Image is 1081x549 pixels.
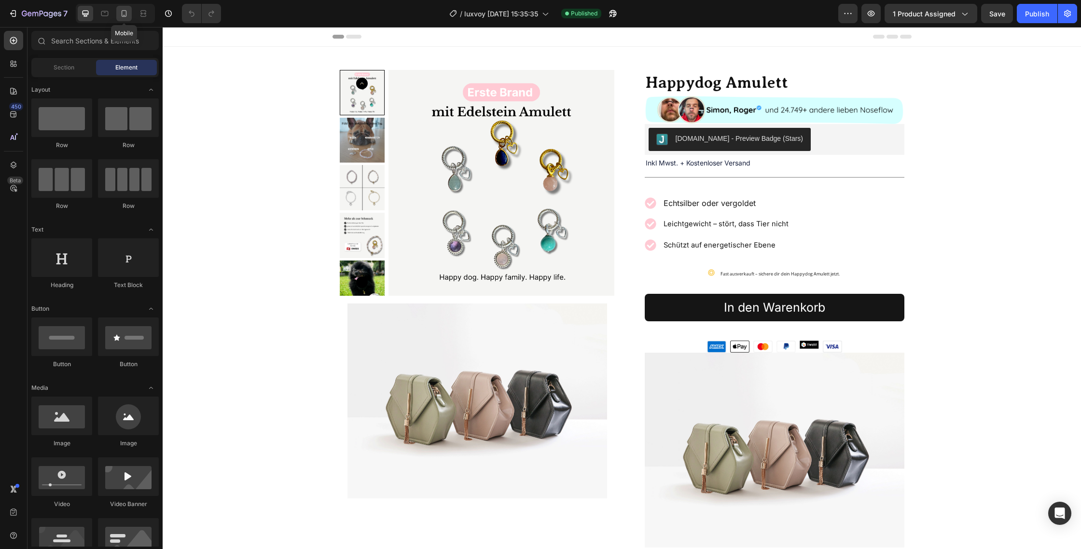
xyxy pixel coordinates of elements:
[31,500,92,508] div: Video
[31,225,43,234] span: Text
[637,314,656,322] img: Alt Image
[194,51,205,62] button: Carousel Back Arrow
[482,43,742,69] h1: Happydog Amulett
[143,380,159,396] span: Toggle open
[460,9,462,19] span: /
[185,276,444,471] img: image_demo.jpg
[1048,502,1071,525] div: Open Intercom Messenger
[31,141,92,150] div: Row
[54,63,74,72] span: Section
[989,10,1005,18] span: Save
[143,222,159,237] span: Toggle open
[501,192,626,201] span: Leichtgewicht – stört, dass Tier nicht
[31,439,92,448] div: Image
[501,169,626,183] p: Echtsilber oder vergoldet
[98,500,159,508] div: Video Banner
[452,7,629,15] span: ✅ 14 Tage Zufriedenheitsgarantie
[784,24,883,42] button: Schweiz (CHF CHF)
[4,4,72,23] button: 7
[614,314,633,326] img: Alt Image
[31,281,92,289] div: Heading
[558,244,677,250] span: Fast ausverkauft – sichere dir dein Happydog Amulett jetzt.
[163,27,1081,549] iframe: Design area
[251,52,830,97] div: Primary
[591,314,610,326] img: Alt Image
[544,314,564,326] img: Alt Image
[115,63,138,72] span: Element
[893,9,956,19] span: 1 product assigned
[1025,9,1049,19] div: Publish
[610,64,731,86] a: Packet verfolgen
[143,82,159,97] span: Toggle open
[425,64,471,86] a: Home
[797,26,870,40] span: Schweiz (CHF CHF)
[63,8,68,19] p: 7
[31,304,49,313] span: Button
[660,314,679,326] img: Alt Image
[31,31,159,50] input: Search Sections & Elements
[1017,4,1057,23] button: Publish
[501,214,613,222] span: Schützt auf energetischer Ebene
[194,249,205,261] button: Carousel Next Arrow
[571,9,597,18] span: Published
[513,107,641,117] div: [DOMAIN_NAME] - Preview Badge (Stars)
[885,4,977,23] button: 1 product assigned
[31,85,50,94] span: Layout
[31,384,48,392] span: Media
[98,360,159,369] div: Button
[7,177,23,184] div: Beta
[98,281,159,289] div: Text Block
[31,202,92,210] div: Row
[182,4,221,23] div: Undo/Redo
[482,69,742,97] img: gempages_514980237994362100-a03d2b54-e6d7-4c24-aac8-bd83f0454f5e.png
[494,107,505,118] img: Judgeme.png
[568,314,587,326] img: Alt Image
[98,202,159,210] div: Row
[31,360,92,369] div: Button
[464,9,538,19] span: luxvoy [DATE] 15:35:35
[482,267,742,294] button: In den Warenkorb
[9,103,23,110] div: 450
[98,439,159,448] div: Image
[193,23,263,43] a: kontaktiere uns
[561,273,663,288] div: In den Warenkorb
[486,101,649,124] button: Judge.me - Preview Badge (Stars)
[98,141,159,150] div: Row
[143,301,159,316] span: Toggle open
[483,132,588,140] span: Inkl Mwst. + Kostenloser Versand
[981,4,1013,23] button: Save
